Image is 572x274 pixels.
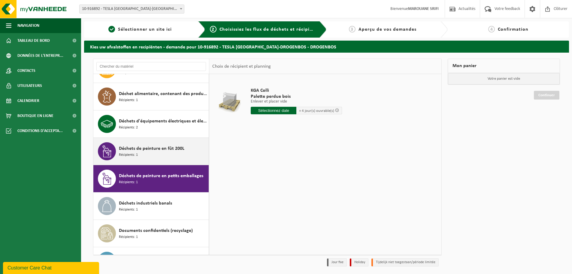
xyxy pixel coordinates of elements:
[17,48,63,63] span: Données de l'entrepr...
[299,109,334,113] span: + 4 jour(s) ouvrable(s)
[17,123,63,138] span: Conditions d'accepta...
[17,33,50,48] span: Tableau de bord
[251,107,296,114] input: Sélectionnez date
[93,138,209,165] button: Déchets de peinture en fût 200L Récipients: 1
[119,145,184,152] span: Déchets de peinture en fût 200L
[119,125,138,131] span: Récipients: 2
[349,26,356,32] span: 3
[534,91,559,100] a: Continuer
[327,258,347,266] li: Jour fixe
[448,59,560,73] div: Mon panier
[17,78,42,93] span: Utilisateurs
[251,100,342,104] p: Enlever et placer vide
[371,258,439,266] li: Tijdelijk niet toegestaan/période limitée
[350,258,368,266] li: Holiday
[119,97,138,103] span: Récipients: 1
[79,5,184,14] span: 10-916892 - TESLA BELGIUM-DROGENBOS - DROGENBOS
[93,110,209,138] button: Déchets d'équipements électriques et électroniques - Sans tubes cathodiques Récipients: 2
[498,27,528,32] span: Confirmation
[210,26,216,32] span: 2
[93,165,209,192] button: Déchets de peinture en petits emballages Récipients: 1
[84,41,569,52] h2: Kies uw afvalstoffen en recipiënten - demande pour 10-916892 - TESLA [GEOGRAPHIC_DATA]-DROGENBOS ...
[448,73,560,85] p: Votre panier est vide
[251,88,342,94] span: KGA Colli
[488,26,495,32] span: 4
[3,261,100,274] iframe: chat widget
[119,118,207,125] span: Déchets d'équipements électriques et électroniques - Sans tubes cathodiques
[119,227,193,234] span: Documents confidentiels (recyclage)
[118,27,172,32] span: Sélectionner un site ici
[119,172,203,180] span: Déchets de peinture en petits emballages
[119,200,172,207] span: Déchets industriels banals
[219,27,319,32] span: Choisissiez les flux de déchets et récipients
[108,26,115,32] span: 1
[17,63,35,78] span: Contacts
[119,207,138,213] span: Récipients: 1
[359,27,416,32] span: Aperçu de vos demandes
[17,108,53,123] span: Boutique en ligne
[119,234,138,240] span: Récipients: 1
[93,83,209,110] button: Déchet alimentaire, contenant des produits d'origine animale, non emballé, catégorie 3 Récipients: 1
[119,90,207,97] span: Déchet alimentaire, contenant des produits d'origine animale, non emballé, catégorie 3
[93,192,209,220] button: Déchets industriels banals Récipients: 1
[17,18,39,33] span: Navigation
[209,59,274,74] div: Choix de récipient et planning
[80,5,184,13] span: 10-916892 - TESLA BELGIUM-DROGENBOS - DROGENBOS
[119,180,138,185] span: Récipients: 1
[408,7,439,11] strong: MAROUANE SRIFI
[251,94,342,100] span: Palette perdue bois
[119,254,207,262] span: Emballages en métal vides souillés par des substances dangereuses
[87,26,193,33] a: 1Sélectionner un site ici
[93,220,209,247] button: Documents confidentiels (recyclage) Récipients: 1
[96,62,206,71] input: Chercher du matériel
[17,93,39,108] span: Calendrier
[119,152,138,158] span: Récipients: 1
